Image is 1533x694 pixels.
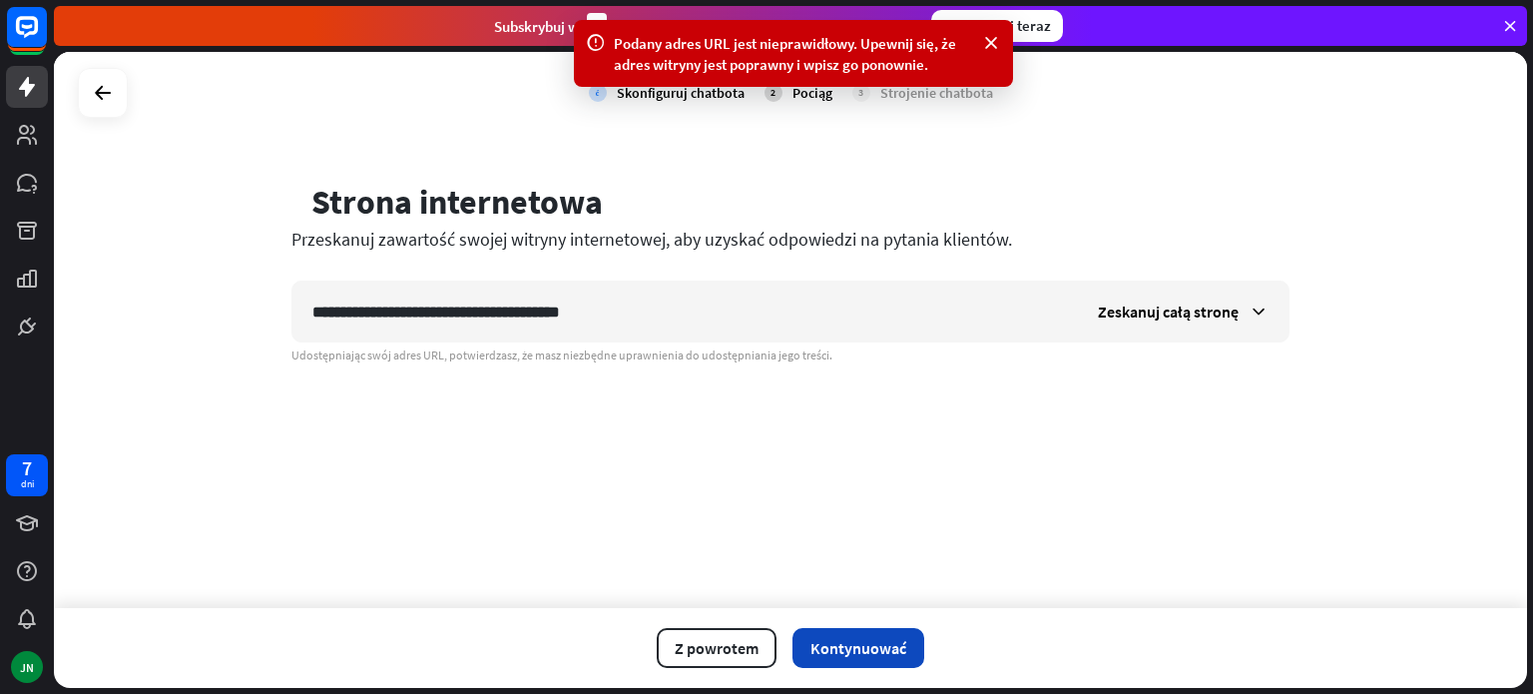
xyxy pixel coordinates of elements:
[858,86,863,99] font: 3
[675,638,759,658] font: Z powrotem
[810,638,906,658] font: Kontynuować
[792,84,832,102] font: Pociąg
[311,181,603,223] font: Strona internetowa
[6,454,48,496] a: 7 dni
[1098,302,1239,322] font: Zeskanuj całą stronę
[16,8,76,68] button: Otwórz widżet czatu LiveChat
[291,228,1012,251] font: Przeskanuj zawartość swojej witryny internetowej, aby uzyskać odpowiedzi na pytania klientów.
[615,17,915,36] font: dni, aby otrzymać pierwszy miesiąc za 1 dolara
[943,16,1051,35] font: Subskrybuj teraz
[596,88,600,97] font: sprawdzać
[614,34,956,74] font: Podany adres URL jest nieprawidłowy. Upewnij się, że adres witryny jest poprawny i wpisz go ponow...
[20,660,34,675] font: JN
[21,477,34,490] font: dni
[792,628,924,668] button: Kontynuować
[494,17,579,36] font: Subskrybuj w
[770,86,775,99] font: 2
[593,17,601,36] font: 3
[617,84,745,102] font: Skonfiguruj chatbota
[880,84,993,102] font: Strojenie chatbota
[291,347,832,362] font: Udostępniając swój adres URL, potwierdzasz, że masz niezbędne uprawnienia do udostępniania jego t...
[657,628,776,668] button: Z powrotem
[22,455,32,480] font: 7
